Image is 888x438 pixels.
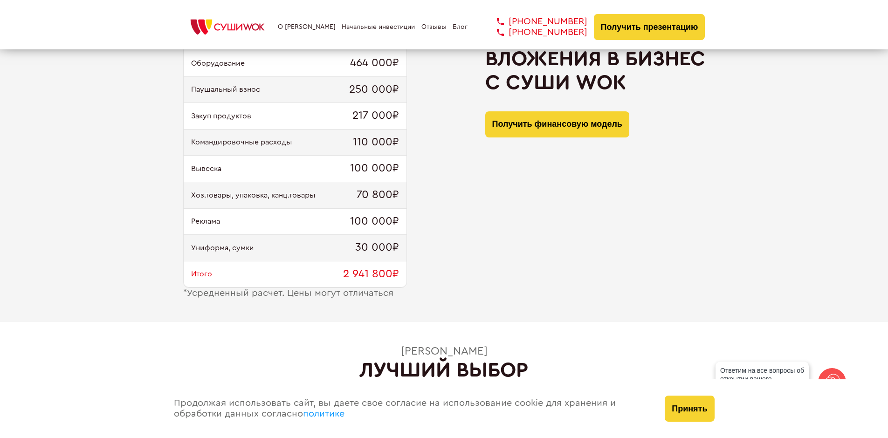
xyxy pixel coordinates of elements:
[716,362,809,396] div: Ответим на все вопросы об открытии вашего [PERSON_NAME]!
[303,409,344,418] a: политике
[191,138,292,146] span: Командировочные расходы
[183,288,407,299] div: Усредненный расчет. Цены могут отличаться
[350,57,399,70] span: 464 000₽
[278,23,336,31] a: О [PERSON_NAME]
[191,270,212,278] span: Итого
[342,23,415,31] a: Начальные инвестиции
[349,83,399,96] span: 250 000₽
[350,215,399,228] span: 100 000₽
[353,136,399,149] span: 110 000₽
[483,16,587,27] a: [PHONE_NUMBER]
[665,396,714,422] button: Принять
[191,59,245,68] span: Оборудование
[191,112,251,120] span: Закуп продуктов
[483,27,587,38] a: [PHONE_NUMBER]
[421,23,447,31] a: Отзывы
[191,244,254,252] span: Униформа, сумки
[191,164,221,173] span: Вывеска
[165,379,656,438] div: Продолжая использовать сайт, вы даете свое согласие на использование cookie для хранения и обрабо...
[453,23,468,31] a: Блог
[343,268,399,281] span: 2 941 800₽
[355,241,399,254] span: 30 000₽
[485,23,705,94] h2: Первоначальные вложения в бизнес с Суши Wok
[191,191,315,199] span: Хоз.товары, упаковка, канц.товары
[191,85,260,94] span: Паушальный взнос
[357,189,399,202] span: 70 800₽
[485,111,629,137] button: Получить финансовую модель
[350,162,399,175] span: 100 000₽
[594,14,705,40] button: Получить презентацию
[191,217,220,226] span: Реклама
[183,17,272,37] img: СУШИWOK
[352,109,399,123] span: 217 000₽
